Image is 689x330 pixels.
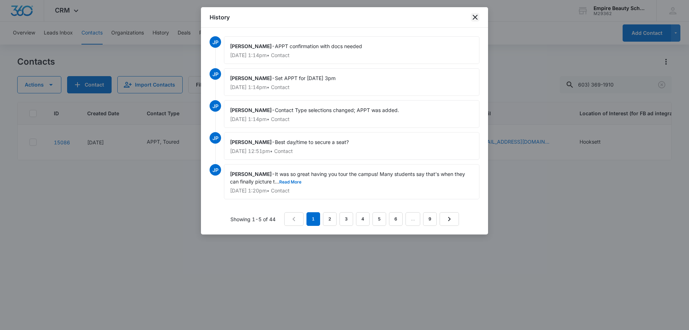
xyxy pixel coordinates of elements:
span: Set APPT for [DATE] 3pm [275,75,336,81]
p: [DATE] 1:14pm • Contact [230,85,473,90]
a: Page 6 [389,212,403,226]
span: It was so great having you tour the campus! Many students say that's when they can finally pictur... [230,171,467,185]
a: Page 5 [372,212,386,226]
button: Read More [279,180,301,184]
span: [PERSON_NAME] [230,107,272,113]
span: APPT confirmation with docs needed [275,43,362,49]
span: JP [210,36,221,48]
a: Page 4 [356,212,370,226]
p: [DATE] 1:14pm • Contact [230,117,473,122]
div: - [224,36,479,64]
span: JP [210,68,221,80]
span: JP [210,132,221,144]
h1: History [210,13,230,22]
span: Best day/time to secure a seat? [275,139,349,145]
p: Showing 1-5 of 44 [230,215,276,223]
p: [DATE] 1:14pm • Contact [230,53,473,58]
div: - [224,68,479,96]
div: - [224,100,479,128]
span: [PERSON_NAME] [230,139,272,145]
a: Page 3 [339,212,353,226]
div: - [224,132,479,160]
span: JP [210,164,221,176]
p: [DATE] 1:20pm • Contact [230,188,473,193]
span: [PERSON_NAME] [230,75,272,81]
div: - [224,164,479,199]
button: close [471,13,479,22]
p: [DATE] 12:51pm • Contact [230,149,473,154]
nav: Pagination [284,212,459,226]
span: [PERSON_NAME] [230,171,272,177]
span: [PERSON_NAME] [230,43,272,49]
span: JP [210,100,221,112]
a: Page 9 [423,212,437,226]
em: 1 [306,212,320,226]
a: Next Page [440,212,459,226]
span: Contact Type selections changed; APPT was added. [275,107,399,113]
a: Page 2 [323,212,337,226]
